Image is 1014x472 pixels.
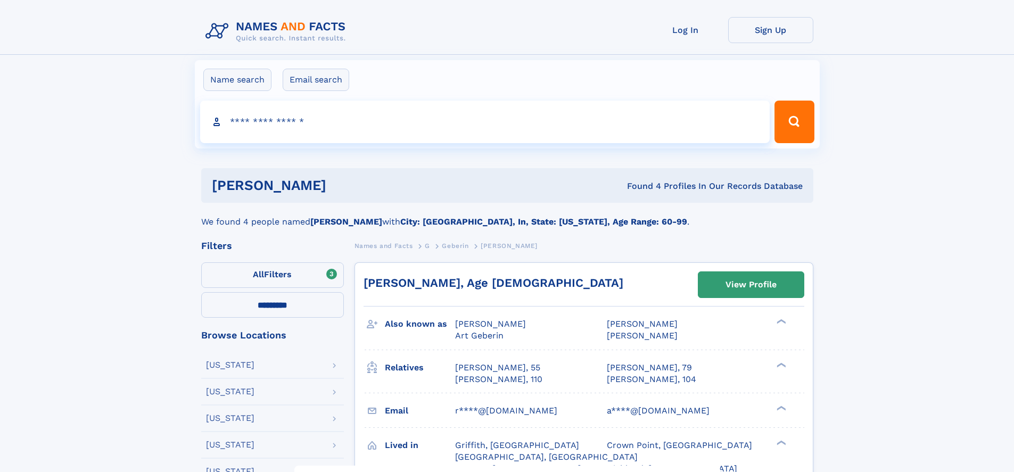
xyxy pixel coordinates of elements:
[206,414,254,423] div: [US_STATE]
[385,359,455,377] h3: Relatives
[726,272,777,297] div: View Profile
[201,241,344,251] div: Filters
[212,179,477,192] h1: [PERSON_NAME]
[455,362,540,374] a: [PERSON_NAME], 55
[310,217,382,227] b: [PERSON_NAME]
[253,269,264,279] span: All
[206,387,254,396] div: [US_STATE]
[607,440,752,450] span: Crown Point, [GEOGRAPHIC_DATA]
[774,361,787,368] div: ❯
[206,441,254,449] div: [US_STATE]
[607,374,696,385] a: [PERSON_NAME], 104
[607,330,678,341] span: [PERSON_NAME]
[201,262,344,288] label: Filters
[455,452,638,462] span: [GEOGRAPHIC_DATA], [GEOGRAPHIC_DATA]
[203,69,271,91] label: Name search
[442,242,468,250] span: Geberin
[201,203,813,228] div: We found 4 people named with .
[774,404,787,411] div: ❯
[283,69,349,91] label: Email search
[455,319,526,329] span: [PERSON_NAME]
[728,17,813,43] a: Sign Up
[355,239,413,252] a: Names and Facts
[385,315,455,333] h3: Also known as
[698,272,804,297] a: View Profile
[774,101,814,143] button: Search Button
[455,330,504,341] span: Art Geberin
[201,17,355,46] img: Logo Names and Facts
[364,276,623,289] a: [PERSON_NAME], Age [DEMOGRAPHIC_DATA]
[774,318,787,325] div: ❯
[774,439,787,446] div: ❯
[476,180,803,192] div: Found 4 Profiles In Our Records Database
[455,440,579,450] span: Griffith, [GEOGRAPHIC_DATA]
[200,101,770,143] input: search input
[425,239,430,252] a: G
[442,239,468,252] a: Geberin
[201,330,344,340] div: Browse Locations
[481,242,538,250] span: [PERSON_NAME]
[385,402,455,420] h3: Email
[607,319,678,329] span: [PERSON_NAME]
[455,374,542,385] a: [PERSON_NAME], 110
[607,362,692,374] a: [PERSON_NAME], 79
[400,217,687,227] b: City: [GEOGRAPHIC_DATA], In, State: [US_STATE], Age Range: 60-99
[643,17,728,43] a: Log In
[425,242,430,250] span: G
[206,361,254,369] div: [US_STATE]
[385,436,455,454] h3: Lived in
